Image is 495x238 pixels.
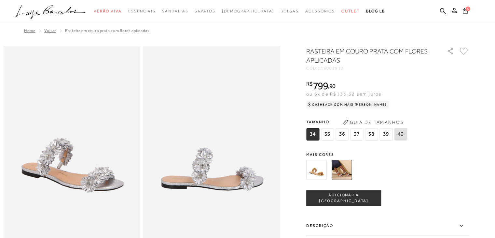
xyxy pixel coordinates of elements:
span: RASTEIRA EM COURO PRATA COM FLORES APLICADAS [65,28,149,33]
i: , [328,83,336,89]
span: Acessórios [305,9,335,13]
span: Tamanho [306,117,409,127]
span: 38 [365,128,378,141]
a: categoryNavScreenReaderText [195,5,215,17]
span: ou 6x de R$133,32 sem juros [306,91,381,97]
div: CÓD: [306,66,436,70]
a: categoryNavScreenReaderText [305,5,335,17]
span: Mais cores [306,153,469,156]
i: R$ [306,81,313,87]
span: [DEMOGRAPHIC_DATA] [222,9,274,13]
button: ADICIONAR À [GEOGRAPHIC_DATA] [306,190,381,206]
a: categoryNavScreenReaderText [128,5,156,17]
a: BLOG LB [366,5,385,17]
span: 35 [321,128,334,141]
span: 39 [379,128,392,141]
a: Home [24,28,35,33]
img: RASTEIRA EM COURO DOURADO COM FLORES APLICADAS [306,160,326,180]
span: Essenciais [128,9,156,13]
a: categoryNavScreenReaderText [281,5,299,17]
label: Descrição [306,216,469,235]
span: Sapatos [195,9,215,13]
span: ADICIONAR À [GEOGRAPHIC_DATA] [307,192,381,204]
a: categoryNavScreenReaderText [341,5,360,17]
a: categoryNavScreenReaderText [94,5,122,17]
button: Guia de Tamanhos [341,117,406,127]
button: 0 [461,7,470,16]
span: 0 [466,7,470,11]
span: 40 [394,128,407,141]
h1: RASTEIRA EM COURO PRATA COM FLORES APLICADAS [306,47,428,65]
span: Verão Viva [94,9,122,13]
span: Bolsas [281,9,299,13]
span: 37 [350,128,363,141]
span: Outlet [341,9,360,13]
span: 90 [329,82,336,89]
a: noSubCategoriesText [222,5,274,17]
span: 36 [336,128,349,141]
span: 34 [306,128,319,141]
span: Sandálias [162,9,188,13]
span: 116002912 [318,66,344,70]
a: categoryNavScreenReaderText [162,5,188,17]
img: RASTEIRA EM COURO PRATA COM FLORES APLICADAS [332,160,352,180]
span: BLOG LB [366,9,385,13]
a: Voltar [44,28,56,33]
span: 799 [313,80,328,92]
div: Cashback com Mais [PERSON_NAME] [306,101,389,109]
